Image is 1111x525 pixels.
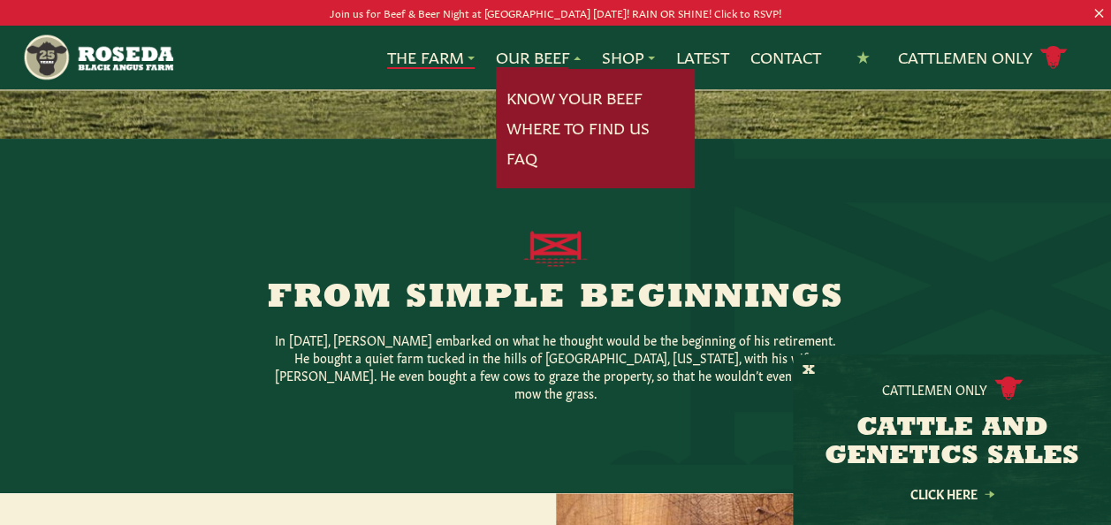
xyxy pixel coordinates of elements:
a: Cattlemen Only [898,42,1068,73]
a: Contact [750,46,821,69]
h2: From Simple Beginnings [217,281,895,316]
a: Shop [602,46,655,69]
a: Where To Find Us [506,117,650,140]
a: Our Beef [496,46,581,69]
a: Latest [676,46,729,69]
p: Cattlemen Only [882,380,987,398]
img: cattle-icon.svg [994,377,1023,400]
h3: CATTLE AND GENETICS SALES [815,415,1089,471]
p: Join us for Beef & Beer Night at [GEOGRAPHIC_DATA] [DATE]! RAIN OR SHINE! Click to RSVP! [56,4,1055,22]
a: The Farm [387,46,475,69]
img: https://roseda.com/wp-content/uploads/2021/05/roseda-25-header.png [22,33,173,82]
nav: Main Navigation [22,26,1089,89]
a: Click Here [872,488,1031,499]
p: In [DATE], [PERSON_NAME] embarked on what he thought would be the beginning of his retirement. He... [273,331,839,401]
a: FAQ [506,147,537,170]
a: Know Your Beef [506,87,643,110]
button: X [803,361,815,380]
